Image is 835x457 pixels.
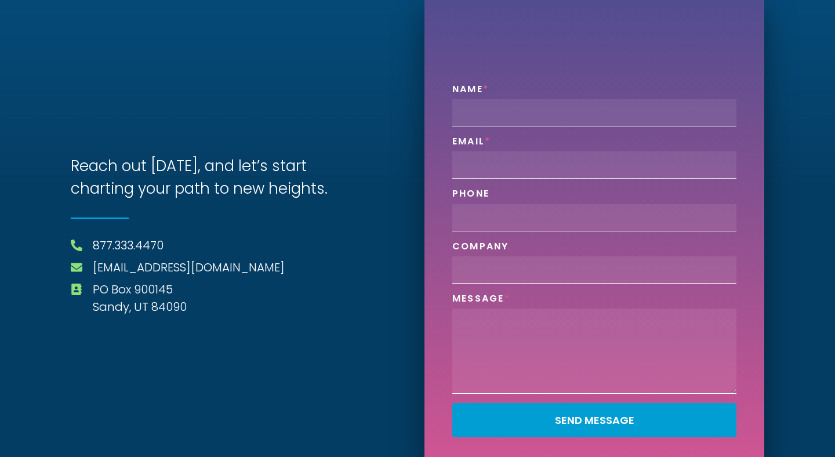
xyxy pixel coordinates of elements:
span: PO Box 900145 Sandy, UT 84090 [90,281,187,315]
label: Email [452,136,491,151]
form: Contact Form [452,84,736,447]
label: Phone [452,188,489,204]
h3: Reach out [DATE], and let’s start charting your path to new heights. [71,155,355,200]
button: Send Message [452,403,736,437]
span: Send Message [555,415,634,426]
input: Only numbers and phone characters (#, -, *, etc) are accepted. [452,204,736,231]
label: Name [452,84,489,99]
label: Company [452,241,509,256]
label: Message [452,293,510,309]
a: [EMAIL_ADDRESS][DOMAIN_NAME] [93,259,285,276]
a: 877.333.4470 [93,237,164,254]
